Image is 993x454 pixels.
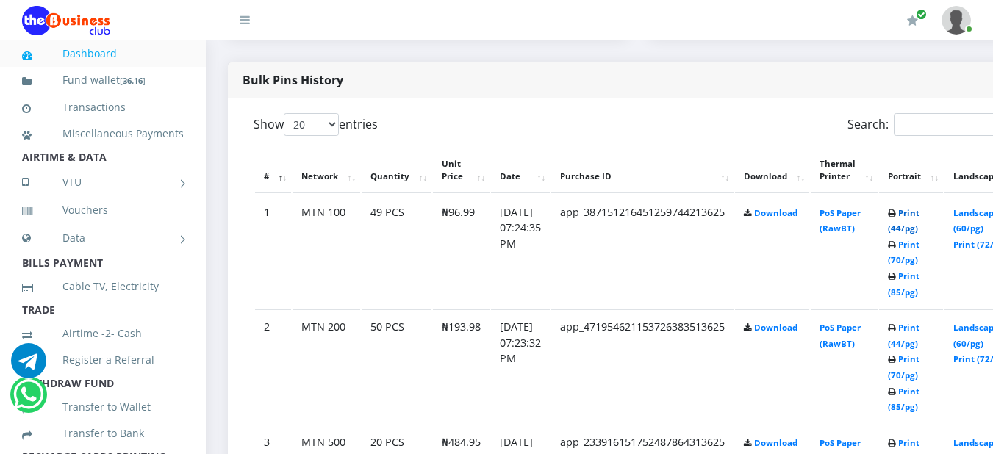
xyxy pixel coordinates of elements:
th: #: activate to sort column descending [255,148,291,193]
th: Unit Price: activate to sort column ascending [433,148,490,193]
a: Transactions [22,90,184,124]
a: Print (85/pg) [888,386,919,413]
small: [ ] [120,75,146,86]
a: Chat for support [13,388,43,412]
a: Airtime -2- Cash [22,317,184,350]
td: 1 [255,195,291,309]
a: Transfer to Bank [22,417,184,450]
td: app_471954621153726383513625 [551,309,734,423]
a: Download [754,437,797,448]
td: 49 PCS [362,195,431,309]
i: Renew/Upgrade Subscription [907,15,918,26]
a: Print (85/pg) [888,270,919,298]
a: Print (44/pg) [888,322,919,349]
label: Show entries [254,113,378,136]
a: Print (70/pg) [888,239,919,266]
td: MTN 200 [293,309,360,423]
select: Showentries [284,113,339,136]
a: Transfer to Wallet [22,390,184,424]
strong: Bulk Pins History [243,72,343,88]
th: Quantity: activate to sort column ascending [362,148,431,193]
th: Download: activate to sort column ascending [735,148,809,193]
td: [DATE] 07:23:32 PM [491,309,550,423]
th: Thermal Printer: activate to sort column ascending [811,148,878,193]
a: Data [22,220,184,256]
a: Miscellaneous Payments [22,117,184,151]
th: Purchase ID: activate to sort column ascending [551,148,734,193]
a: PoS Paper (RawBT) [820,207,861,234]
td: MTN 100 [293,195,360,309]
span: Renew/Upgrade Subscription [916,9,927,20]
a: Chat for support [11,354,46,378]
td: ₦193.98 [433,309,490,423]
td: 2 [255,309,291,423]
th: Date: activate to sort column ascending [491,148,550,193]
a: Fund wallet[36.16] [22,63,184,98]
td: ₦96.99 [433,195,490,309]
a: Print (44/pg) [888,207,919,234]
th: Network: activate to sort column ascending [293,148,360,193]
td: 50 PCS [362,309,431,423]
td: [DATE] 07:24:35 PM [491,195,550,309]
a: Print (70/pg) [888,353,919,381]
a: Dashboard [22,37,184,71]
img: Logo [22,6,110,35]
a: Cable TV, Electricity [22,270,184,303]
td: app_387151216451259744213625 [551,195,734,309]
a: Register a Referral [22,343,184,377]
a: VTU [22,164,184,201]
a: Vouchers [22,193,184,227]
img: User [942,6,971,35]
b: 36.16 [123,75,143,86]
a: Download [754,207,797,218]
a: PoS Paper (RawBT) [820,322,861,349]
th: Portrait: activate to sort column ascending [879,148,943,193]
a: Download [754,322,797,333]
